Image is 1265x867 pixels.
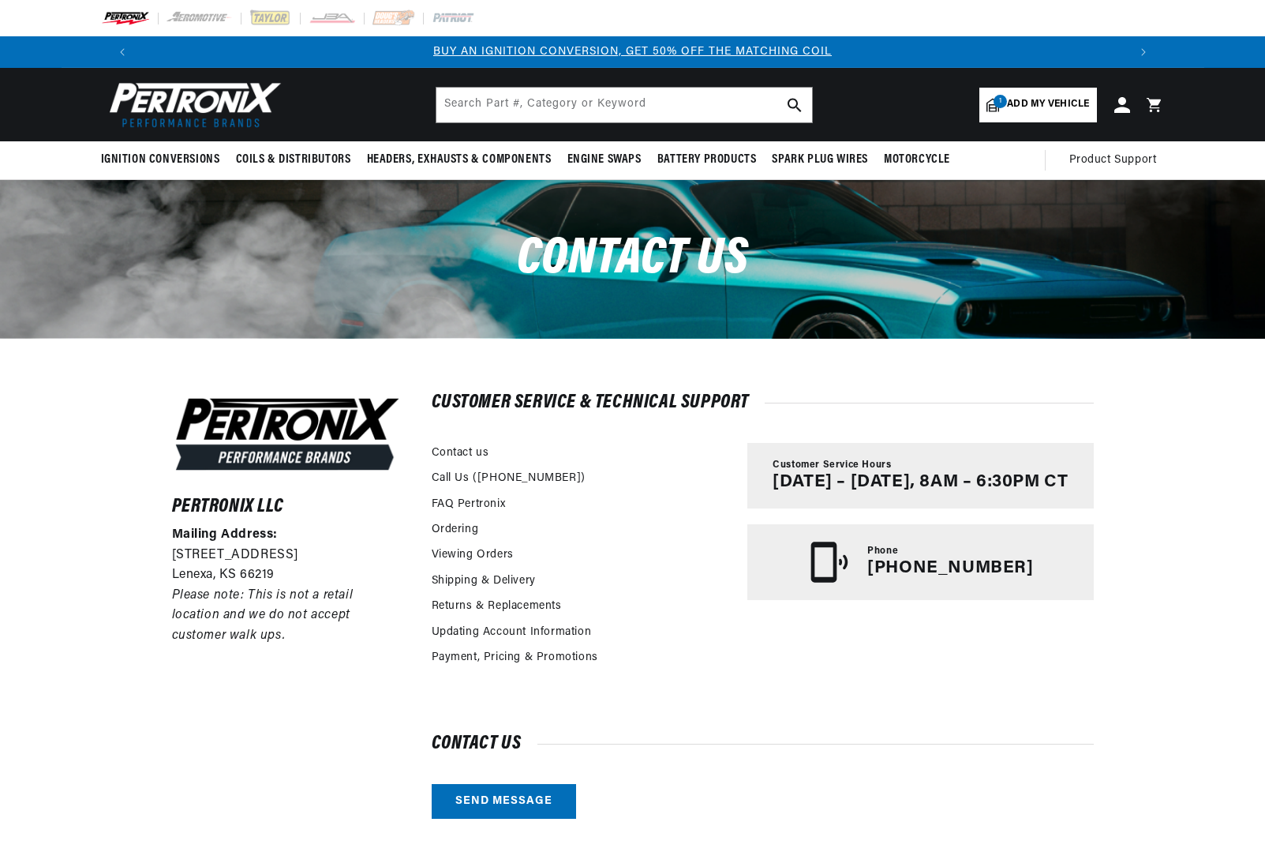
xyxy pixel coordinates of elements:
p: [DATE] – [DATE], 8AM – 6:30PM CT [773,472,1068,493]
a: Updating Account Information [432,624,592,641]
a: Ordering [432,521,479,539]
span: Motorcycle [884,152,950,168]
span: Phone [867,545,898,558]
button: Translation missing: en.sections.announcements.next_announcement [1128,36,1159,68]
span: Battery Products [657,152,757,168]
span: Add my vehicle [1007,97,1089,112]
span: Contact us [517,234,749,285]
summary: Headers, Exhausts & Components [359,141,560,178]
a: Phone [PHONE_NUMBER] [747,524,1093,600]
h2: Customer Service & Technical Support [432,395,1094,411]
a: Send message [432,784,576,820]
em: Please note: This is not a retail location and we do not accept customer walk ups. [172,589,354,642]
a: Shipping & Delivery [432,572,536,590]
span: 1 [994,95,1007,108]
span: Engine Swaps [567,152,642,168]
a: 1Add my vehicle [979,88,1096,122]
span: Product Support [1069,152,1157,169]
h2: Contact us [432,736,1094,752]
summary: Spark Plug Wires [764,141,876,178]
p: [PHONE_NUMBER] [867,558,1033,579]
a: Contact us [432,445,489,462]
a: BUY AN IGNITION CONVERSION, GET 50% OFF THE MATCHING COIL [433,46,832,58]
span: Headers, Exhausts & Components [367,152,552,168]
div: Announcement [138,43,1128,61]
a: Call Us ([PHONE_NUMBER]) [432,470,586,487]
p: [STREET_ADDRESS] [172,546,402,566]
summary: Motorcycle [876,141,958,178]
input: Search Part #, Category or Keyword [436,88,812,122]
summary: Coils & Distributors [228,141,359,178]
p: Lenexa, KS 66219 [172,565,402,586]
slideshow-component: Translation missing: en.sections.announcements.announcement_bar [62,36,1204,68]
button: Translation missing: en.sections.announcements.previous_announcement [107,36,138,68]
img: Pertronix [101,77,283,132]
span: Ignition Conversions [101,152,220,168]
h6: Pertronix LLC [172,499,402,515]
span: Spark Plug Wires [772,152,868,168]
a: Payment, Pricing & Promotions [432,649,598,666]
span: Customer Service Hours [773,459,891,472]
a: Viewing Orders [432,546,514,564]
span: Coils & Distributors [236,152,351,168]
strong: Mailing Address: [172,528,279,541]
a: FAQ Pertronix [432,496,506,513]
summary: Ignition Conversions [101,141,228,178]
summary: Battery Products [649,141,765,178]
a: Returns & Replacements [432,598,562,615]
button: search button [777,88,812,122]
div: 1 of 3 [138,43,1128,61]
summary: Product Support [1069,141,1165,179]
summary: Engine Swaps [560,141,649,178]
